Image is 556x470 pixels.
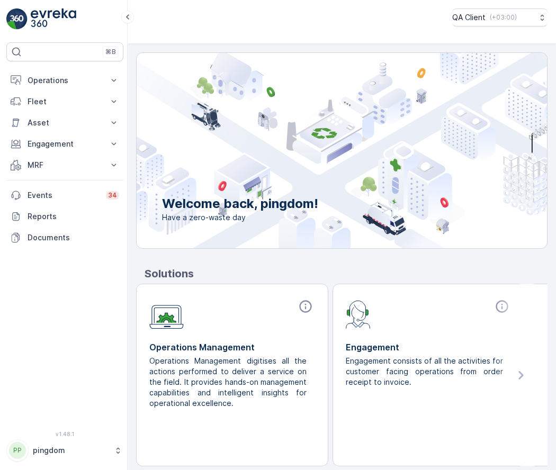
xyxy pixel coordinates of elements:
[6,70,123,91] button: Operations
[346,341,512,354] p: Engagement
[6,227,123,248] a: Documents
[28,139,102,149] p: Engagement
[6,155,123,176] button: MRF
[149,341,315,354] p: Operations Management
[452,12,486,23] p: QA Client
[162,212,318,223] span: Have a zero-waste day
[105,48,116,56] p: ⌘B
[145,266,548,282] p: Solutions
[6,91,123,112] button: Fleet
[9,442,26,459] div: PP
[490,13,517,22] p: ( +03:00 )
[452,8,548,26] button: QA Client(+03:00)
[6,8,28,30] img: logo
[162,195,318,212] p: Welcome back, pingdom!
[28,75,102,86] p: Operations
[6,133,123,155] button: Engagement
[28,211,119,222] p: Reports
[28,160,102,170] p: MRF
[6,206,123,227] a: Reports
[28,232,119,243] p: Documents
[149,356,307,409] p: Operations Management digitises all the actions performed to deliver a service on the field. It p...
[6,185,123,206] a: Events34
[28,118,102,128] p: Asset
[33,445,109,456] p: pingdom
[6,112,123,133] button: Asset
[346,299,371,329] img: module-icon
[108,191,117,200] p: 34
[28,190,100,201] p: Events
[31,8,76,30] img: logo_light-DOdMpM7g.png
[28,96,102,107] p: Fleet
[89,53,547,248] img: city illustration
[6,439,123,462] button: PPpingdom
[6,431,123,437] span: v 1.48.1
[346,356,503,387] p: Engagement consists of all the activities for customer facing operations from order receipt to in...
[149,299,184,329] img: module-icon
